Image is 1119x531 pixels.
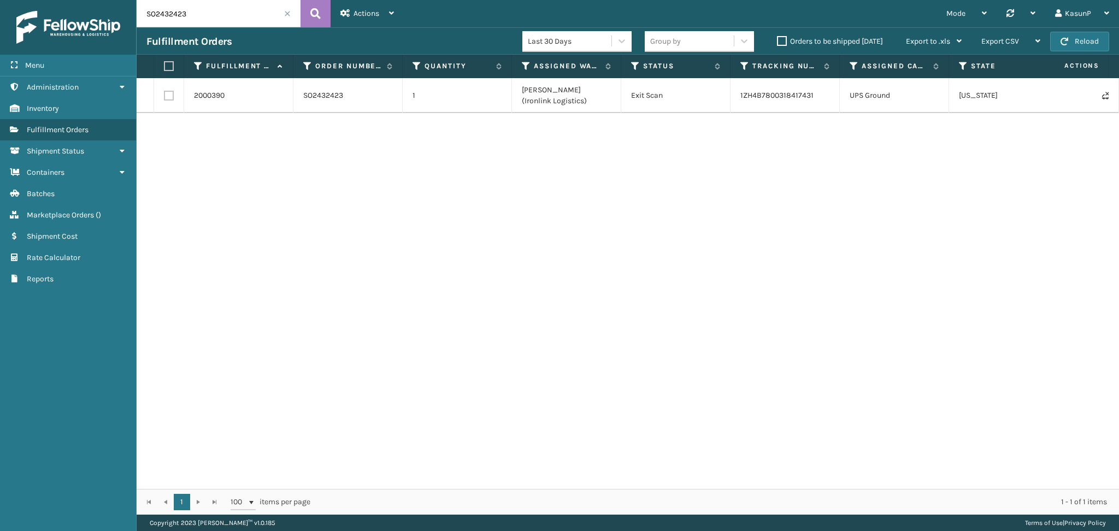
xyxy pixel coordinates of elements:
button: Reload [1050,32,1109,51]
td: [US_STATE] [949,78,1058,113]
td: 1 [403,78,512,113]
label: Order Number [315,61,381,71]
span: Fulfillment Orders [27,125,89,134]
span: Menu [25,61,44,70]
label: Status [643,61,709,71]
span: Export CSV [981,37,1019,46]
span: Containers [27,168,64,177]
div: 1 - 1 of 1 items [326,497,1107,508]
td: [PERSON_NAME] (Ironlink Logistics) [512,78,621,113]
div: Last 30 Days [528,36,612,47]
a: 1ZH4B7800318417431 [740,91,814,100]
span: Batches [27,189,55,198]
span: Shipment Cost [27,232,78,241]
a: SO2432423 [303,90,343,101]
div: | [1025,515,1106,531]
label: State [971,61,1037,71]
span: items per page [231,494,310,510]
span: ( ) [96,210,101,220]
label: Tracking Number [752,61,818,71]
span: Inventory [27,104,59,113]
span: Rate Calculator [27,253,80,262]
label: Orders to be shipped [DATE] [777,37,883,46]
label: Assigned Carrier Service [862,61,928,71]
span: Reports [27,274,54,284]
p: Copyright 2023 [PERSON_NAME]™ v 1.0.185 [150,515,275,531]
h3: Fulfillment Orders [146,35,232,48]
a: Terms of Use [1025,519,1063,527]
span: Shipment Status [27,146,84,156]
a: Privacy Policy [1064,519,1106,527]
a: 1 [174,494,190,510]
td: UPS Ground [840,78,949,113]
span: 100 [231,497,247,508]
span: Administration [27,82,79,92]
i: Never Shipped [1102,92,1109,99]
span: Export to .xls [906,37,950,46]
div: Group by [650,36,681,47]
label: Quantity [425,61,491,71]
span: Mode [946,9,965,18]
label: Assigned Warehouse [534,61,600,71]
img: logo [16,11,120,44]
a: 2000390 [194,90,225,101]
span: Marketplace Orders [27,210,94,220]
td: Exit Scan [621,78,731,113]
span: Actions [354,9,379,18]
label: Fulfillment Order Id [206,61,272,71]
span: Actions [1030,57,1106,75]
